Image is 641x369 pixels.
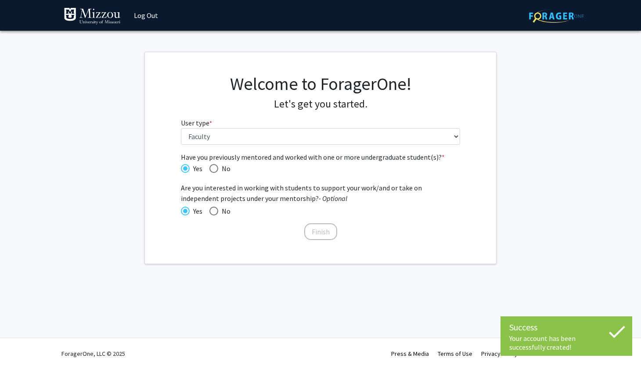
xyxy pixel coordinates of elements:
[509,321,623,334] div: Success
[438,350,472,358] a: Terms of Use
[181,183,461,204] span: Are you interested in working with students to support your work/and or take on independent proje...
[64,7,121,25] img: University of Missouri Logo
[181,162,461,174] mat-radio-group: Have you previously mentored and worked with one or more undergraduate student(s)?
[218,206,230,216] span: No
[304,223,337,240] button: Finish
[181,152,461,162] span: Have you previously mentored and worked with one or more undergraduate student(s)?
[190,206,202,216] span: Yes
[391,350,429,358] a: Press & Media
[181,98,461,111] h4: Let's get you started.
[481,350,518,358] a: Privacy Policy
[218,163,230,174] span: No
[7,330,37,362] iframe: Chat
[181,118,212,128] label: User type
[509,334,623,351] div: Your account has been successfully created!
[529,9,584,23] img: ForagerOne Logo
[61,338,125,369] div: ForagerOne, LLC © 2025
[319,194,347,203] i: - Optional
[181,73,461,94] h1: Welcome to ForagerOne!
[190,163,202,174] span: Yes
